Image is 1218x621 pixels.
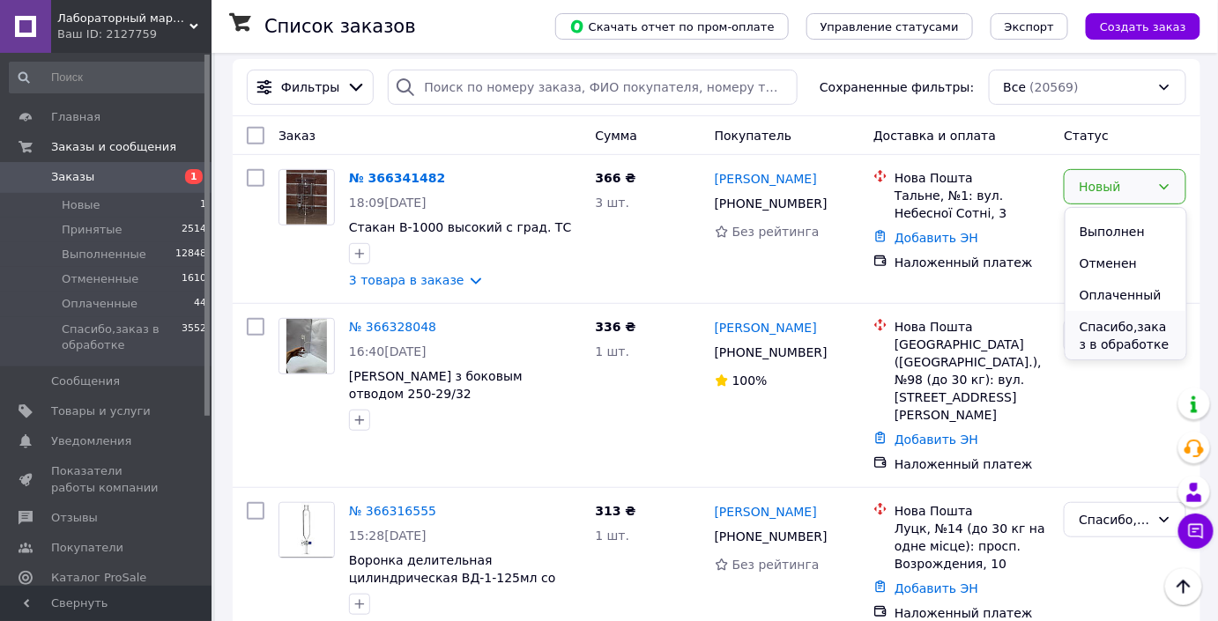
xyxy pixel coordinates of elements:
[569,18,775,34] span: Скачать отчет по пром-оплате
[182,222,206,238] span: 2514
[1005,20,1054,33] span: Экспорт
[1066,248,1186,279] li: Отменен
[51,570,146,586] span: Каталог ProSale
[1068,18,1200,33] a: Создать заказ
[57,26,212,42] div: Ваш ID: 2127759
[51,139,176,155] span: Заказы и сообщения
[349,320,436,334] a: № 366328048
[821,20,959,33] span: Управление статусами
[895,502,1050,520] div: Нова Пошта
[1066,311,1186,360] li: Спасибо,заказ в обработке
[991,13,1068,40] button: Экспорт
[732,225,820,239] span: Без рейтинга
[388,70,798,105] input: Поиск по номеру заказа, ФИО покупателя, номеру телефона, Email, номеру накладной
[711,191,831,216] div: [PHONE_NUMBER]
[895,520,1050,573] div: Луцк, №14 (до 30 кг на одне місце): просп. Возрождения, 10
[62,222,123,238] span: Принятые
[1086,13,1200,40] button: Создать заказ
[715,170,817,188] a: [PERSON_NAME]
[711,340,831,365] div: [PHONE_NUMBER]
[1079,177,1150,196] div: Новый
[1079,510,1150,529] div: Спасибо,заказ в обработке
[51,540,123,556] span: Покупатели
[595,504,635,518] span: 313 ₴
[715,503,817,521] a: [PERSON_NAME]
[1178,514,1214,549] button: Чат с покупателем
[9,62,208,93] input: Поиск
[51,433,131,449] span: Уведомления
[57,11,189,26] span: Лабораторный маркет
[62,296,137,312] span: Оплаченные
[185,169,203,184] span: 1
[820,78,974,96] span: Сохраненные фильтры:
[895,187,1050,222] div: Тальне, №1: вул. Небесної Сотні, 3
[279,318,335,374] a: Фото товару
[62,271,138,287] span: Отмененные
[51,169,94,185] span: Заказы
[51,373,120,389] span: Сообщения
[349,553,555,603] a: Воронка делительная цилиндрическая ВД-1-125мл со стекл.кр.
[51,463,163,495] span: Показатели работы компании
[732,558,820,572] span: Без рейтинга
[349,273,464,287] a: 3 товара в заказе
[279,502,335,558] a: Фото товару
[555,13,789,40] button: Скачать отчет по пром-оплате
[349,369,523,401] a: [PERSON_NAME] з боковым отводом 250-29/32
[715,129,792,143] span: Покупатель
[595,171,635,185] span: 366 ₴
[349,344,427,359] span: 16:40[DATE]
[1100,20,1186,33] span: Создать заказ
[595,320,635,334] span: 336 ₴
[595,196,629,210] span: 3 шт.
[895,169,1050,187] div: Нова Пошта
[286,319,328,373] img: Фото товару
[279,129,316,143] span: Заказ
[1004,78,1027,96] span: Все
[895,455,1050,473] div: Наложенный платеж
[280,503,334,558] img: Фото товару
[182,322,206,353] span: 3552
[51,109,100,125] span: Главная
[595,344,629,359] span: 1 шт.
[595,529,629,543] span: 1 шт.
[349,529,427,543] span: 15:28[DATE]
[349,196,427,210] span: 18:09[DATE]
[194,296,206,312] span: 44
[349,171,445,185] a: № 366341482
[62,197,100,213] span: Новые
[595,129,637,143] span: Сумма
[1029,80,1078,94] span: (20569)
[264,16,416,37] h1: Список заказов
[175,247,206,262] span: 12848
[715,319,817,336] a: [PERSON_NAME]
[62,247,146,262] span: Выполненные
[1066,279,1186,311] li: Оплаченный
[895,581,978,595] a: Добавить ЭН
[873,129,996,143] span: Доставка и оплата
[281,78,339,96] span: Фильтры
[349,504,436,518] a: № 366316555
[51,510,98,526] span: Отзывы
[279,169,335,225] a: Фото товару
[1066,216,1186,248] li: Выполнен
[711,524,831,549] div: [PHONE_NUMBER]
[895,336,1050,424] div: [GEOGRAPHIC_DATA] ([GEOGRAPHIC_DATA].), №98 (до 30 кг): вул. [STREET_ADDRESS][PERSON_NAME]
[200,197,206,213] span: 1
[732,373,768,388] span: 100%
[182,271,206,287] span: 1610
[895,432,978,447] a: Добавить ЭН
[349,220,571,234] a: Стакан В-1000 высокий с град. ТС
[51,403,151,419] span: Товары и услуги
[895,318,1050,336] div: Нова Пошта
[62,322,182,353] span: Спасибо,заказ в обработке
[286,170,328,225] img: Фото товару
[806,13,973,40] button: Управление статусами
[895,254,1050,271] div: Наложенный платеж
[895,231,978,245] a: Добавить ЭН
[1064,129,1109,143] span: Статус
[1165,568,1202,605] button: Наверх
